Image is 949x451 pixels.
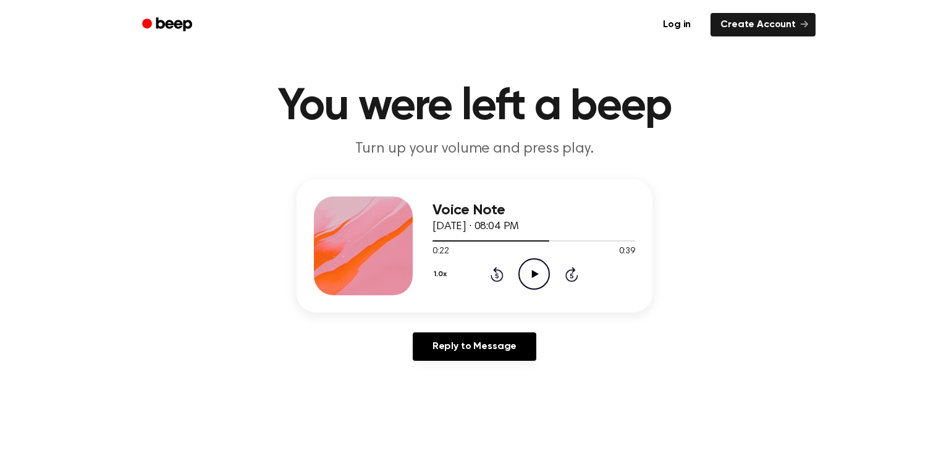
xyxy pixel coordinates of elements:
[432,202,635,219] h3: Voice Note
[651,11,703,39] a: Log in
[432,264,451,285] button: 1.0x
[413,332,536,361] a: Reply to Message
[432,221,519,232] span: [DATE] · 08:04 PM
[711,13,816,36] a: Create Account
[432,245,449,258] span: 0:22
[133,13,203,37] a: Beep
[619,245,635,258] span: 0:39
[158,85,791,129] h1: You were left a beep
[237,139,712,159] p: Turn up your volume and press play.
